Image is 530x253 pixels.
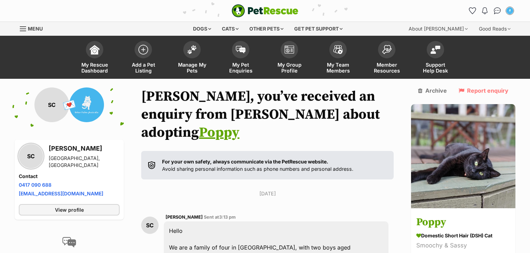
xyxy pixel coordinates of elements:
img: Daniel Lewis profile pic [506,7,513,14]
img: help-desk-icon-fdf02630f3aa405de69fd3d07c3f3aa587a6932b1a1747fa1d2bba05be0121f9.svg [431,45,440,54]
h1: [PERSON_NAME], you’ve received an enquiry from [PERSON_NAME] about adopting [141,87,394,142]
img: group-profile-icon-3fa3cf56718a62981997c0bc7e787c4b2cf8bcc04b72c1350f741eb67cf2f40e.svg [284,45,294,54]
span: Member Resources [371,62,402,74]
a: My Pet Enquiries [216,37,265,79]
div: Good Reads [474,22,515,36]
span: View profile [55,206,84,213]
div: SC [19,144,43,168]
div: [GEOGRAPHIC_DATA], [GEOGRAPHIC_DATA] [49,155,120,169]
img: manage-my-pets-icon-02211641906a0b7f246fdf0571729dbe1e7629f14944591b6c1af311fb30b64b.svg [187,45,197,54]
a: Member Resources [362,37,411,79]
img: add-pet-listing-icon-0afa8454b4691262ce3f59096e99ab1cd57d4a30225e0717b998d2c9b9846f56.svg [138,45,148,54]
div: Cats [217,22,243,36]
div: SC [141,217,159,234]
img: logo-e224e6f780fb5917bec1dbf3a21bbac754714ae5b6737aabdf751b685950b380.svg [232,4,298,17]
button: My account [504,5,515,16]
span: 💌 [62,98,77,112]
h4: Contact [19,173,120,180]
div: Other pets [244,22,288,36]
a: My Team Members [314,37,362,79]
span: 3:13 pm [219,214,236,220]
a: My Rescue Dashboard [70,37,119,79]
span: My Rescue Dashboard [79,62,110,74]
button: Notifications [479,5,490,16]
div: Domestic Short Hair (DSH) Cat [416,232,510,239]
p: Avoid sharing personal information such as phone numbers and personal address. [162,158,353,173]
a: Support Help Desk [411,37,460,79]
a: Poppy [199,124,239,141]
div: Dogs [188,22,216,36]
a: My Group Profile [265,37,314,79]
a: Favourites [467,5,478,16]
a: Conversations [492,5,503,16]
strong: For your own safety, always communicate via the PetRescue website. [162,159,328,165]
a: Report enquiry [459,87,508,94]
span: My Team Members [322,62,354,74]
img: Poppy [411,104,515,208]
img: conversation-icon-4a6f8262b818ee0b60e3300018af0b2d0b884aa5de6e9bcb8d3d4eeb1a70a7c4.svg [62,237,76,247]
a: Add a Pet Listing [119,37,168,79]
span: Add a Pet Listing [128,62,159,74]
a: [EMAIL_ADDRESS][DOMAIN_NAME] [19,191,103,196]
a: Manage My Pets [168,37,216,79]
a: View profile [19,204,120,216]
span: [PERSON_NAME] [166,214,203,220]
img: dashboard-icon-eb2f2d2d3e046f16d808141f083e7271f6b2e854fb5c12c21221c1fb7104beca.svg [90,45,99,54]
a: Archive [418,87,447,94]
h3: [PERSON_NAME] [49,144,120,153]
div: About [PERSON_NAME] [404,22,473,36]
span: My Group Profile [274,62,305,74]
img: notifications-46538b983faf8c2785f20acdc204bb7945ddae34d4c08c2a6579f10ce5e182be.svg [482,7,488,14]
span: Support Help Desk [420,62,451,74]
h3: Poppy [416,215,510,230]
p: [DATE] [141,190,394,197]
div: SC [34,87,69,122]
img: Urban Feline Australia profile pic [69,87,104,122]
ul: Account quick links [467,5,515,16]
img: team-members-icon-5396bd8760b3fe7c0b43da4ab00e1e3bb1a5d9ba89233759b79545d2d3fc5d0d.svg [333,45,343,54]
span: My Pet Enquiries [225,62,256,74]
a: 0417 090 688 [19,182,51,188]
div: Smoochy & Sassy [416,241,510,251]
span: Manage My Pets [176,62,208,74]
span: Sent at [204,214,236,220]
a: Menu [20,22,48,34]
div: Get pet support [289,22,347,36]
span: Menu [28,26,43,32]
img: pet-enquiries-icon-7e3ad2cf08bfb03b45e93fb7055b45f3efa6380592205ae92323e6603595dc1f.svg [236,46,246,53]
img: member-resources-icon-8e73f808a243e03378d46382f2149f9095a855e16c252ad45f914b54edf8863c.svg [382,45,392,54]
a: PetRescue [232,4,298,17]
img: chat-41dd97257d64d25036548639549fe6c8038ab92f7586957e7f3b1b290dea8141.svg [494,7,501,14]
